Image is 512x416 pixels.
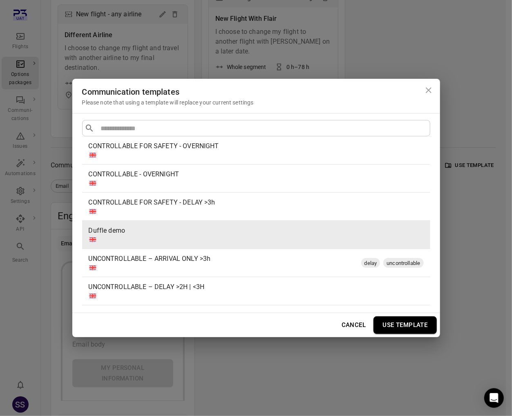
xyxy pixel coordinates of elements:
[89,141,420,151] div: CONTROLLABLE FOR SAFETY - OVERNIGHT
[89,169,420,179] div: CONTROLLABLE - OVERNIGHT
[484,388,504,408] div: Open Intercom Messenger
[82,136,430,164] div: CONTROLLABLE FOR SAFETY - OVERNIGHT
[82,305,430,333] div: CONTROLLABLE FOR SAFETY – DELAY >2H | <3H
[383,259,423,267] span: uncontrollable
[361,259,380,267] span: delay
[82,277,430,305] div: UNCONTROLLABLE – DELAY >2H | <3H
[89,226,420,236] div: Duffle demo
[82,193,430,220] div: CONTROLLABLE FOR SAFETY - DELAY >3h
[337,316,371,334] button: Cancel
[89,254,358,264] div: UNCONTROLLABLE – ARRIVAL ONLY >3h
[82,85,430,98] div: Communication templates
[89,198,420,207] div: CONTROLLABLE FOR SAFETY - DELAY >3h
[82,98,430,107] div: Please note that using a template will replace your current settings
[82,165,430,192] div: CONTROLLABLE - OVERNIGHT
[420,82,437,98] button: Close dialog
[82,249,430,277] div: UNCONTROLLABLE – ARRIVAL ONLY >3hdelayuncontrollable
[82,221,430,249] div: Duffle demo
[373,316,436,334] button: Use template
[89,282,420,292] div: UNCONTROLLABLE – DELAY >2H | <3H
